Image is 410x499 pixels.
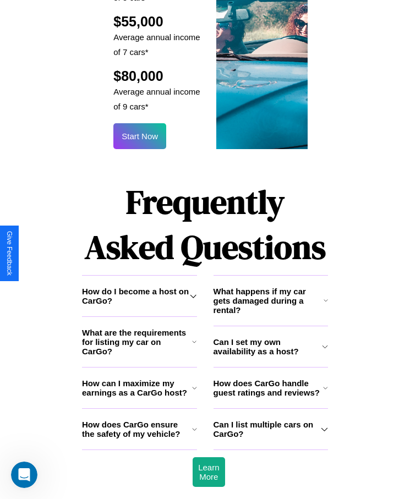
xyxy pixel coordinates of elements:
button: Start Now [113,123,166,149]
h3: What happens if my car gets damaged during a rental? [214,287,324,315]
h3: How do I become a host on CarGo? [82,287,190,305]
h3: How does CarGo ensure the safety of my vehicle? [82,420,192,438]
div: Give Feedback [6,231,13,276]
h3: Can I set my own availability as a host? [214,337,322,356]
button: Learn More [193,457,225,487]
iframe: Intercom live chat [11,462,37,488]
p: Average annual income of 7 cars* [113,30,205,59]
h3: How does CarGo handle guest ratings and reviews? [214,379,324,397]
h2: $55,000 [113,14,205,30]
h3: What are the requirements for listing my car on CarGo? [82,328,192,356]
h3: How can I maximize my earnings as a CarGo host? [82,379,192,397]
h3: Can I list multiple cars on CarGo? [214,420,321,438]
h2: $80,000 [113,68,205,84]
p: Average annual income of 9 cars* [113,84,205,114]
h1: Frequently Asked Questions [82,174,328,275]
